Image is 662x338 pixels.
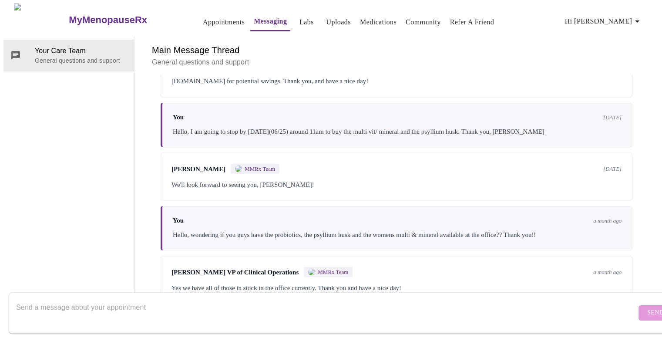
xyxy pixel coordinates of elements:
a: Appointments [203,16,245,28]
span: [PERSON_NAME] VP of Clinical Operations [171,268,299,276]
button: Hi [PERSON_NAME] [561,13,646,30]
div: Hi there! This appears to be an insurance issue. You will need to either pay out of pocket or wai... [171,65,622,86]
button: Uploads [323,14,354,31]
img: MMRX [235,165,242,172]
div: We'll look forward to seeing you, [PERSON_NAME]! [171,179,622,189]
a: Uploads [326,16,351,28]
h3: MyMenopauseRx [69,14,147,26]
span: [DATE] [603,165,622,172]
button: Refer a Friend [447,14,498,31]
p: General questions and support [152,57,641,68]
span: Hi [PERSON_NAME] [565,15,642,27]
button: Labs [292,14,320,31]
textarea: Send a message about your appointment [16,299,636,327]
span: [DATE] [603,114,622,121]
div: Hello, I am going to stop by [DATE](06/25) around 11am to buy the multi vit/ mineral and the psyl... [173,126,622,136]
span: Your Care Team [35,46,127,56]
button: Community [402,14,444,31]
span: a month ago [593,217,622,224]
div: Yes we have all of those in stock in the office currently. Thank you and have a nice day! [171,282,622,293]
a: Labs [299,16,314,28]
span: You [173,216,184,224]
a: Community [406,16,441,28]
button: Medications [356,14,400,31]
img: MyMenopauseRx Logo [14,3,68,36]
div: Hello, wondering if you guys have the probiotics, the psyllium husk and the womens multi & minera... [173,229,622,240]
p: General questions and support [35,56,127,65]
a: Medications [360,16,397,28]
span: a month ago [593,268,622,275]
div: Your Care TeamGeneral questions and support [3,40,134,71]
button: Messaging [250,13,290,31]
span: MMRx Team [245,165,275,172]
span: MMRx Team [318,268,348,275]
img: MMRX [308,268,315,275]
a: Messaging [254,15,287,27]
h6: Main Message Thread [152,43,641,57]
a: Refer a Friend [450,16,494,28]
span: [PERSON_NAME] [171,165,225,172]
button: Appointments [199,14,248,31]
a: MyMenopauseRx [68,5,182,35]
span: You [173,113,184,121]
